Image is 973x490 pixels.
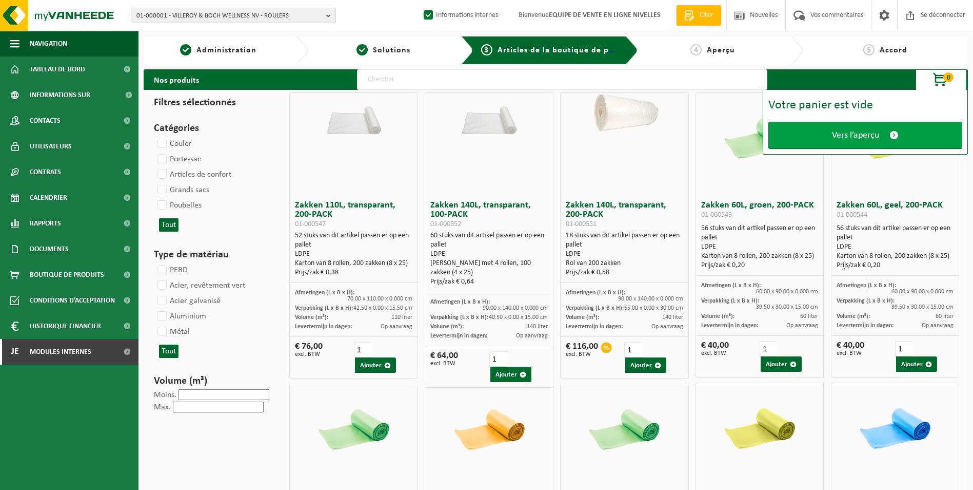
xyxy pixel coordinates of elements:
span: excl. BTW [295,351,323,357]
span: Tableau de bord [30,56,85,82]
font: Zakken 60L, groen, 200-PACK [701,200,814,219]
h3: Filtres sélectionnés [154,95,271,110]
a: 2Solutions [313,44,452,56]
font: Zakken 60L, geel, 200-PACK [837,200,943,219]
label: Max. [154,403,171,411]
div: LDPE [430,250,548,259]
font: Ajouter [495,371,517,378]
span: Vers l’aperçu [832,130,879,141]
strong: EQUIPE DE VENTE EN LIGNE NIVELLES [549,11,661,19]
span: Conditions d’acceptation [30,288,115,313]
span: 39.50 x 30.00 x 15.00 cm [756,304,818,310]
span: Rapports [30,211,61,236]
span: Levertermijn in dagen: [837,323,893,329]
span: 70.00 x 110.00 x 0.000 cm [347,296,412,302]
input: 1 [489,351,507,367]
div: LDPE [837,242,954,252]
img: 01-000555 [851,383,939,470]
label: Articles de confort [155,167,231,182]
button: Tout [159,345,178,358]
font: Ajouter [360,362,382,369]
span: 01-000543 [701,211,732,219]
font: € 116,00 [566,342,598,351]
font: Zakken 140L, transparant, 200-PACK [566,200,666,229]
span: Volume (m³): [701,313,734,319]
a: 1Administration [149,44,288,56]
span: 39.50 x 30.00 x 15.00 cm [891,304,954,310]
span: Levertermijn in dagen: [566,324,623,330]
div: [PERSON_NAME] met 4 rollen, 100 zakken (4 x 25) [430,259,548,277]
label: PEBD [155,262,188,278]
input: 1 [624,342,642,357]
span: 65.00 x 0.00 x 30.00 cm [624,305,683,311]
label: Moins. [154,391,176,399]
span: excl. BTW [701,350,729,356]
span: 5 [863,44,875,55]
span: 3 [481,44,492,55]
a: Citer [676,5,721,26]
span: 60 liter [936,313,954,319]
span: Calendrier [30,185,67,211]
button: Ajouter [896,356,937,372]
span: 0 [943,72,954,82]
span: 140 liter [662,314,683,321]
span: Afmetingen (L x B x H): [430,299,490,305]
label: Grands sacs [155,182,209,198]
span: 01-000001 - VILLEROY & BOCH WELLNESS NV - ROULERS [136,8,322,24]
div: Rol van 200 zakken [566,259,683,268]
font: 52 stuks van dit artikel passen er op een pallet [295,232,409,249]
span: Navigation [30,31,67,56]
span: 60.00 x 90.00 x 0.000 cm [891,289,954,295]
button: Ajouter [355,357,396,373]
img: 01-000549 [446,384,533,472]
font: Ajouter [766,361,787,368]
span: Boutique de produits [30,262,104,288]
span: 2 [356,44,368,55]
div: LDPE [701,242,819,252]
span: Op aanvraag [651,324,683,330]
span: Volume (m³): [295,314,328,321]
span: Utilisateurs [30,134,72,159]
div: Votre panier est vide [768,99,962,111]
font: 56 stuks van dit artikel passen er op een pallet [701,224,815,241]
img: 01-000551 [581,93,668,137]
span: 90.00 x 140.00 x 0.000 cm [618,296,683,302]
h3: Type de matériau [154,247,271,262]
h3: Catégories [154,121,271,136]
span: Informations sur l’entreprise [30,82,118,108]
div: Prijs/zak € 0,20 [837,261,954,270]
font: € 76,00 [295,342,323,351]
label: Aluminium [155,309,206,324]
span: Verpakking (L x B x H): [430,314,488,321]
img: 01-000543 [716,93,803,180]
span: Afmetingen (L x B x H): [566,290,625,296]
font: € 40,00 [837,341,864,350]
span: Citer [697,10,716,21]
font: 56 stuks van dit artikel passen er op een pallet [837,224,950,241]
span: Accord [880,46,907,54]
div: Prijs/zak € 0,20 [701,261,819,270]
div: Prijs/zak € 0,64 [430,277,548,287]
a: 3Articles de la boutique de produits [481,44,618,56]
span: 60.00 x 90.00 x 0.000 cm [756,289,818,295]
button: Tout [159,218,178,232]
label: Métal [155,324,190,340]
button: 0 [916,69,967,90]
span: Modules internes [30,339,91,365]
span: 40.50 x 0.00 x 15.00 cm [489,314,548,321]
div: Karton van 8 rollen, 200 zakken (8 x 25) [295,259,412,268]
div: Karton van 8 rollen, 200 zakken (8 x 25) [837,252,954,261]
a: 5Accord [808,44,963,56]
img: 01-000554 [716,383,803,470]
a: Vers l’aperçu [768,122,962,149]
button: Ajouter [761,356,802,372]
img: 01-000552 [446,93,533,137]
span: excl. BTW [837,350,864,356]
span: Afmetingen (L x B x H): [701,282,761,289]
font: € 40,00 [701,341,729,350]
font: Ajouter [630,362,652,369]
img: 01-000553 [581,384,668,472]
span: Volume (m³): [837,313,870,319]
span: Verpakking (L x B x H): [295,305,353,311]
span: 42.50 x 0.00 x 15.50 cm [353,305,412,311]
